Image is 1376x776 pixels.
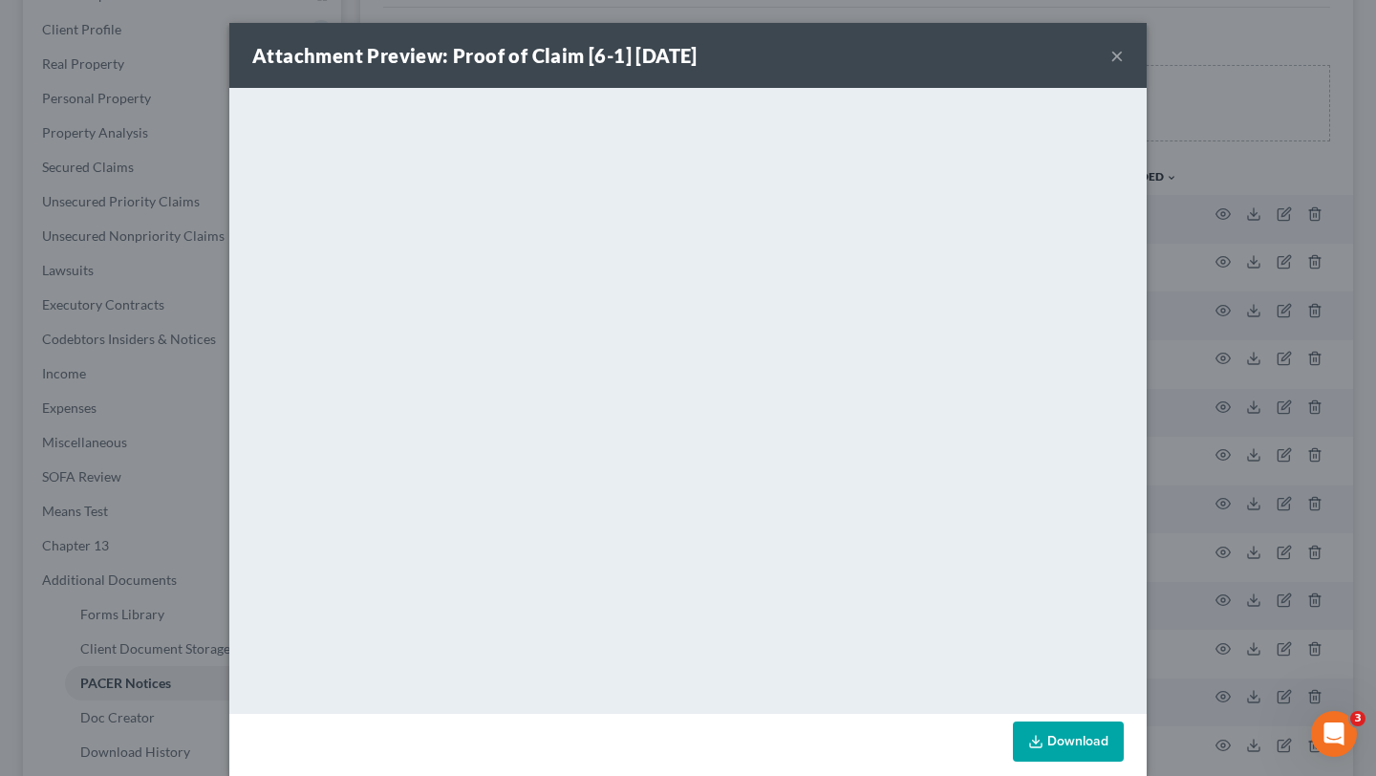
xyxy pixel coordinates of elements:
[1350,711,1365,726] span: 3
[1013,722,1124,762] a: Download
[1110,44,1124,67] button: ×
[252,44,698,67] strong: Attachment Preview: Proof of Claim [6-1] [DATE]
[1311,711,1357,757] iframe: Intercom live chat
[229,88,1147,709] iframe: <object ng-attr-data='[URL][DOMAIN_NAME]' type='application/pdf' width='100%' height='650px'></ob...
